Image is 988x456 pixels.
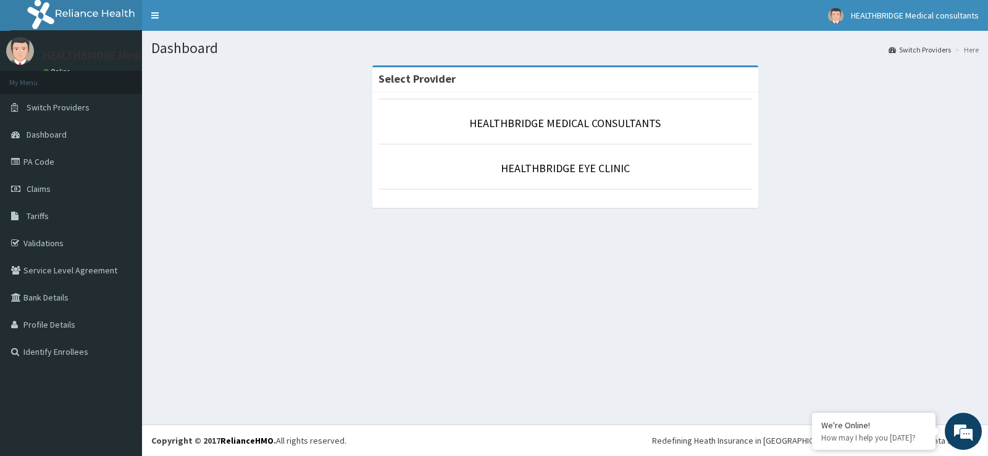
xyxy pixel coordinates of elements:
a: HEALTHBRIDGE MEDICAL CONSULTANTS [469,116,661,130]
span: Switch Providers [27,102,90,113]
span: Tariffs [27,210,49,222]
img: User Image [6,37,34,65]
a: Switch Providers [889,44,951,55]
footer: All rights reserved. [142,425,988,456]
img: User Image [828,8,844,23]
li: Here [952,44,979,55]
h1: Dashboard [151,40,979,56]
strong: Select Provider [379,72,456,86]
p: How may I help you today? [821,433,926,443]
a: Online [43,67,73,76]
span: Claims [27,183,51,194]
a: HEALTHBRIDGE EYE CLINIC [501,161,630,175]
div: We're Online! [821,420,926,431]
p: HEALTHBRIDGE Medical consultants [43,50,216,61]
span: HEALTHBRIDGE Medical consultants [851,10,979,21]
span: Dashboard [27,129,67,140]
strong: Copyright © 2017 . [151,435,276,446]
a: RelianceHMO [220,435,274,446]
div: Redefining Heath Insurance in [GEOGRAPHIC_DATA] using Telemedicine and Data Science! [652,434,979,447]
